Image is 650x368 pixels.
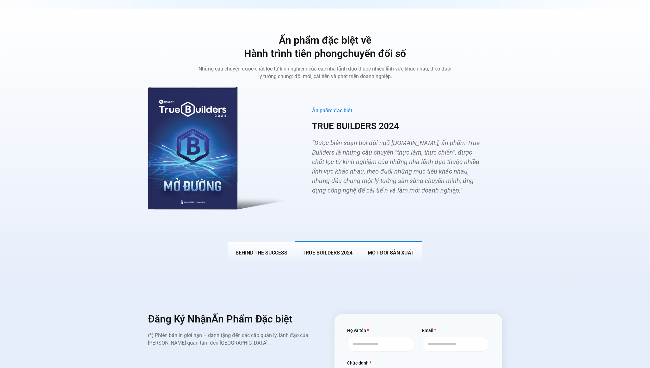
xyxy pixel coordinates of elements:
span: “Được biên soạn bởi đội ngũ [DOMAIN_NAME], ấn phẩm True Builders là những câu chuyện “thực làm, t... [312,139,480,194]
h2: Đăng Ký Nhận [148,314,316,324]
h2: Ấn phẩm đặc biệt về Hành trình tiên phong [199,34,451,60]
label: Email [422,327,436,337]
span: BEHIND THE SUCCESS [236,250,287,256]
div: Ấn phẩm đặc biệt [312,107,484,114]
h3: TRUE BUILDERS 2024 [312,120,484,132]
span: chuyển đổi số [343,47,406,59]
label: Họ và tên [347,327,369,337]
p: (*) Phiên bản in giới hạn – dành tặng đến các cấp quản lý, lãnh đạo của [PERSON_NAME] quan tâm đế... [148,332,316,347]
span: True Builders 2024 [303,250,353,256]
span: MỘT ĐỜI SẢN XUẤT [368,250,414,256]
p: Những câu chuyện được chắt lọc từ kinh nghiệm của các nhà lãnh đạo thuộc nhiều lĩnh vực khác nhau... [199,65,451,80]
span: Ấn Phẩm Đặc biệt [212,313,292,325]
div: Các tab. Mở mục bằng phím Enter hoặc Space, đóng bằng phím Esc và di chuyển bằng các phím mũi tên. [148,87,502,263]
